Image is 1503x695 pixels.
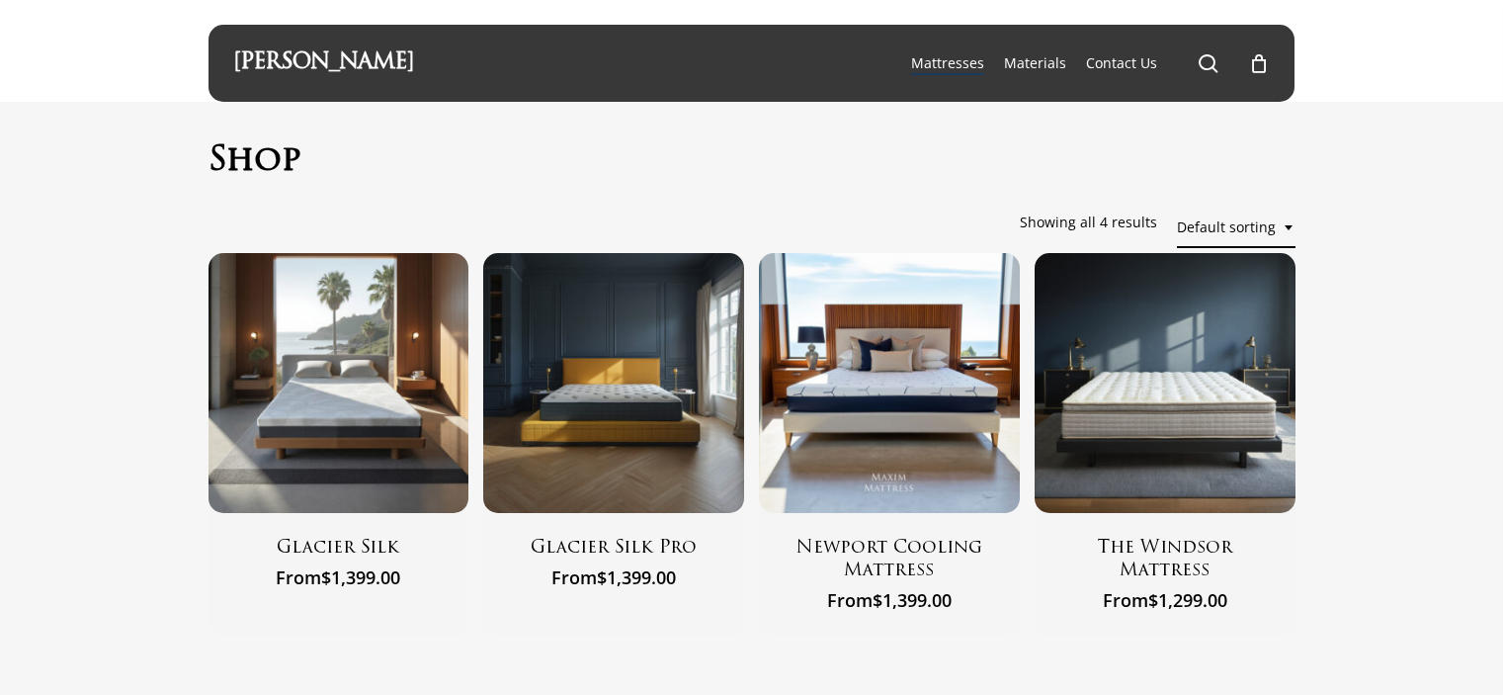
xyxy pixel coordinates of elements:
[321,565,331,589] span: $
[1004,53,1066,72] span: Materials
[873,588,882,612] span: $
[911,53,984,72] span: Mattresses
[1059,538,1271,585] a: The Windsor Mattress
[873,588,952,612] bdi: 1,399.00
[209,253,469,514] img: Glacier Silk
[1148,588,1227,612] bdi: 1,299.00
[1004,53,1066,73] a: Materials
[233,563,445,588] span: From
[321,565,400,589] bdi: 1,399.00
[233,538,445,563] a: Glacier Silk
[1059,585,1271,611] span: From
[233,52,414,74] a: [PERSON_NAME]
[597,565,676,589] bdi: 1,399.00
[1035,253,1295,514] img: Windsor In Studio
[508,538,719,563] a: Glacier Silk Pro
[1177,208,1295,248] span: Default sorting
[1248,52,1270,74] a: Cart
[784,585,995,611] span: From
[483,253,744,514] img: Glacier Silk Pro
[1086,53,1157,72] span: Contact Us
[759,253,1020,514] img: Newport Cooling Mattress
[209,141,1295,183] h1: Shop
[911,53,984,73] a: Mattresses
[1148,588,1158,612] span: $
[1086,53,1157,73] a: Contact Us
[784,538,995,585] a: Newport Cooling Mattress
[1035,253,1295,514] a: The Windsor Mattress
[901,25,1270,102] nav: Main Menu
[508,563,719,588] span: From
[1177,203,1295,253] span: Default sorting
[1020,203,1157,242] p: Showing all 4 results
[597,565,607,589] span: $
